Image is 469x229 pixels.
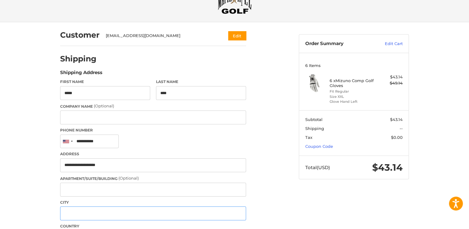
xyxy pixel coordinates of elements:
[391,135,403,140] span: $0.00
[305,164,330,170] span: Total (USD)
[305,117,323,122] span: Subtotal
[60,223,246,229] label: Country
[118,176,139,181] small: (Optional)
[372,162,403,173] span: $43.14
[60,127,246,133] label: Phone Number
[378,74,403,80] div: $43.14
[330,78,377,88] h4: 6 x Mizuno Comp Golf Gloves
[94,103,114,108] small: (Optional)
[60,135,75,148] div: United States: +1
[60,69,102,79] legend: Shipping Address
[372,41,403,47] a: Edit Cart
[390,117,403,122] span: $43.14
[60,79,150,85] label: First Name
[305,41,372,47] h3: Order Summary
[330,99,377,104] li: Glove Hand Left
[330,89,377,94] li: Fit Regular
[418,212,469,229] iframe: Google Customer Reviews
[400,126,403,131] span: --
[305,63,403,68] h3: 6 Items
[60,103,246,109] label: Company Name
[378,80,403,86] div: $49.14
[305,126,324,131] span: Shipping
[156,79,246,85] label: Last Name
[106,33,216,39] div: [EMAIL_ADDRESS][DOMAIN_NAME]
[305,135,312,140] span: Tax
[60,175,246,181] label: Apartment/Suite/Building
[60,151,246,157] label: Address
[330,94,377,99] li: Size XXL
[228,31,246,40] button: Edit
[60,54,97,64] h2: Shipping
[60,200,246,205] label: City
[305,144,333,149] a: Coupon Code
[60,30,100,40] h2: Customer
